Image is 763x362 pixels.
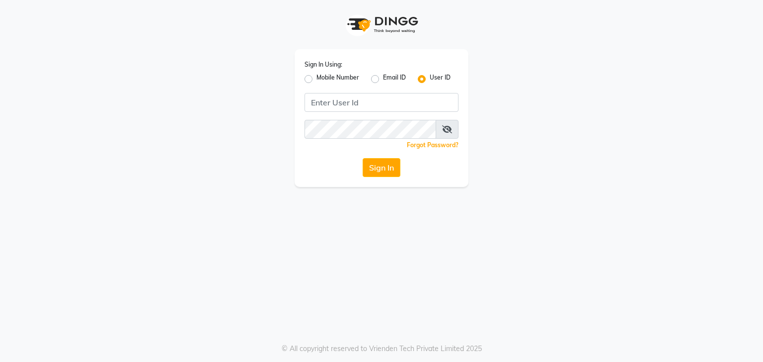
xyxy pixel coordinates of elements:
[407,141,458,149] a: Forgot Password?
[305,60,342,69] label: Sign In Using:
[363,158,400,177] button: Sign In
[316,73,359,85] label: Mobile Number
[342,10,421,39] img: logo1.svg
[430,73,451,85] label: User ID
[383,73,406,85] label: Email ID
[305,93,458,112] input: Username
[305,120,436,139] input: Username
